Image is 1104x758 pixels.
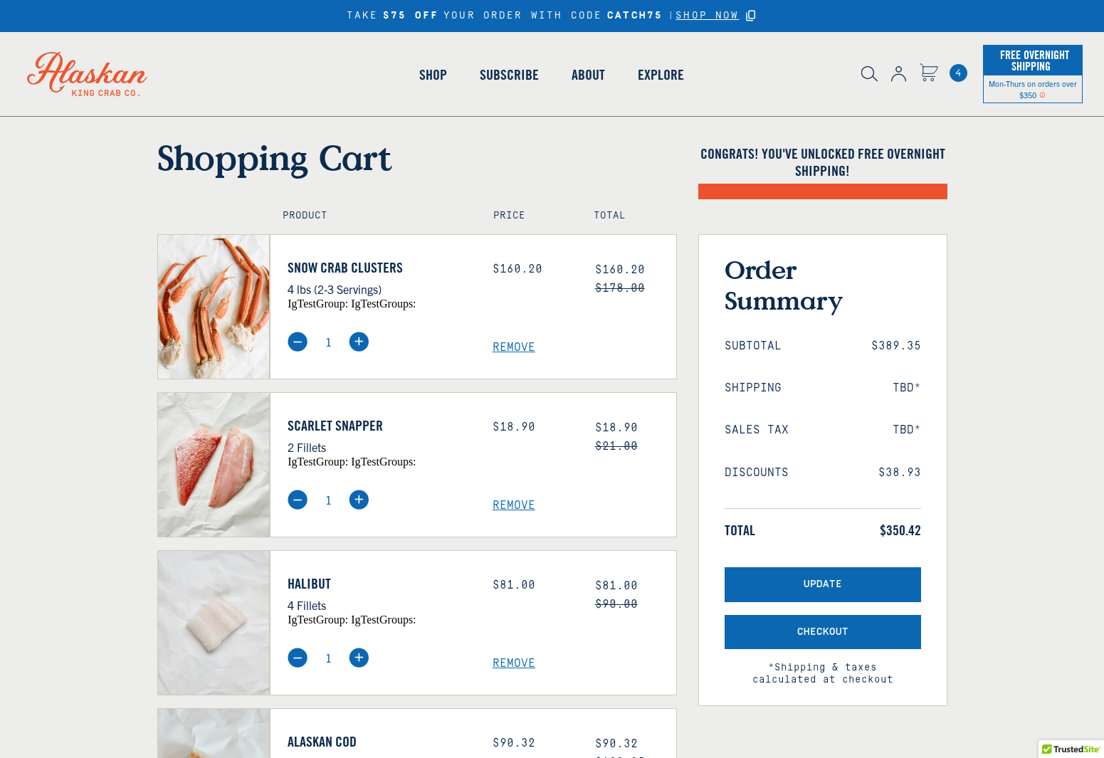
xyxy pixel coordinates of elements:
span: $18.90 [595,421,638,434]
s: $178.00 [595,282,645,295]
a: Shop [403,34,463,115]
strong: $75 OFF [383,10,438,22]
s: $90.00 [595,598,638,611]
img: Halibut - 4 Fillets [158,551,270,695]
button: Update [725,567,921,602]
img: plus [349,332,369,352]
a: Scarlet Snapper [288,417,471,434]
h1: Shopping Cart [157,137,677,178]
a: SHOP NOW [675,10,739,22]
div: $90.32 [493,737,574,750]
span: igTestGroups: [351,614,416,626]
div: $81.00 [493,579,574,592]
div: TAKE YOUR ORDER WITH CODE | [347,8,758,24]
img: minus [288,332,307,352]
img: Scarlet Snapper - 2 Fillets [158,393,270,537]
a: About [555,34,621,115]
a: Remove [493,499,676,512]
a: Remove [493,341,676,354]
span: igTestGroup: [288,456,348,468]
a: Cart [950,64,967,82]
img: minus [288,648,307,668]
span: $350.42 [880,522,921,539]
span: *Shipping & taxes calculated at checkout [725,649,921,686]
h3: Order Summary [725,254,921,315]
img: Snow Crab Clusters - 4 lbs (2-3 Servings) [158,235,270,379]
span: igTestGroups: [351,298,416,310]
img: account [891,66,906,82]
s: $21.00 [595,440,638,453]
a: Alaskan Cod [288,733,471,750]
span: $38.93 [878,466,921,480]
img: Alaskan King Crab Co. logo [7,32,167,116]
span: igTestGroup: [288,614,348,626]
a: Remove [493,657,676,670]
h4: Product [283,210,463,222]
span: $389.35 [871,339,921,353]
span: SHOP NOW [675,10,739,21]
span: Shipping [725,381,782,395]
span: Checkout [797,626,848,638]
img: minus [288,490,307,510]
div: $160.20 [493,263,574,276]
a: Cart [920,63,938,84]
h4: Price [493,210,563,222]
p: 2 Fillets [288,438,471,456]
span: Sales Tax [725,423,789,437]
span: Subtotal [725,339,782,353]
a: Snow Crab Clusters [288,259,471,276]
button: Checkout [725,615,921,650]
span: Free Overnight Shipping [997,44,1069,77]
span: Mon-Thurs on orders over $350 [989,78,1077,100]
a: Explore [621,34,700,115]
span: $81.00 [595,579,638,592]
span: Update [804,579,842,591]
p: 4 Fillets [288,596,471,614]
span: $160.20 [595,263,645,276]
span: $90.32 [595,737,638,750]
div: $18.90 [493,421,574,434]
span: igTestGroups: [351,456,416,468]
a: Halibut [288,575,471,592]
p: 4 lbs (2-3 Servings) [288,280,471,298]
span: Shipping Notice Icon [1039,90,1046,100]
span: Total [725,522,755,539]
h4: Total [594,210,663,222]
img: search [861,66,878,82]
span: igTestGroup: [288,298,348,310]
h4: Congrats! You've unlocked FREE OVERNIGHT SHIPPING! [698,145,947,179]
img: plus [349,490,369,510]
img: plus [349,648,369,668]
a: Subscribe [463,34,555,115]
strong: CATCH75 [607,10,663,22]
span: Discounts [725,466,789,480]
span: 4 [950,64,967,82]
